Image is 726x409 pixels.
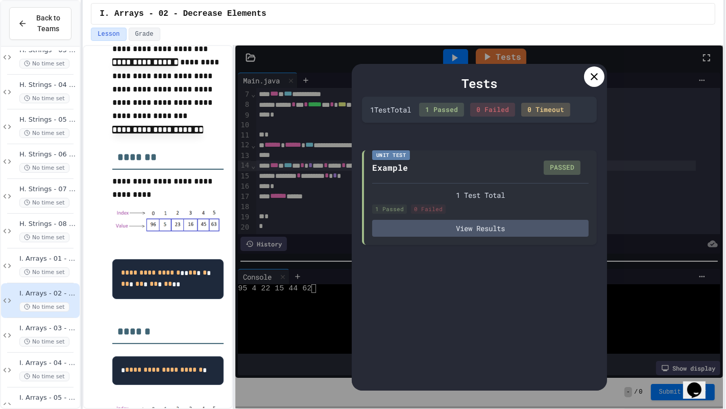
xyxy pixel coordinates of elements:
span: H. Strings - 07 - Remove [19,185,78,194]
span: No time set [19,163,69,173]
span: No time set [19,337,69,347]
iframe: chat widget [683,368,716,399]
span: I. Arrays - 02 - Decrease Elements [19,289,78,298]
span: No time set [19,267,69,277]
div: Example [372,162,408,174]
span: I. Arrays - 04 - Mean, Median [19,359,78,368]
div: PASSED [544,161,580,175]
span: I. Arrays - 01 - Return an Array [19,255,78,263]
button: View Results [372,220,589,237]
button: Lesson [91,28,126,41]
div: 0 Failed [470,103,515,117]
span: No time set [19,372,69,381]
div: 1 Test Total [370,104,411,115]
div: 1 Passed [372,204,407,214]
div: 0 Timeout [521,103,570,117]
span: H. Strings - 08 - Replace [19,220,78,229]
span: I. Arrays - 05 - Add Remove [19,394,78,402]
span: I. Arrays - 03 - Largest, Smallest [19,324,78,333]
span: H. Strings - 05 - Remove Last Character [19,116,78,124]
div: Tests [362,74,597,93]
span: No time set [19,233,69,242]
span: No time set [19,59,69,69]
span: H. Strings - 06 - Contains [19,150,78,159]
div: 1 Passed [419,103,464,117]
span: H. Strings - 03 - First A [19,46,78,55]
div: Unit Test [372,150,410,160]
button: Grade [129,28,160,41]
span: No time set [19,302,69,312]
span: H. Strings - 04 - Remove First Character [19,81,78,89]
span: I. Arrays - 02 - Decrease Elements [100,8,266,20]
span: No time set [19,128,69,138]
span: Back to Teams [33,13,63,34]
div: 1 Test Total [372,190,589,200]
div: 0 Failed [411,204,446,214]
span: No time set [19,94,69,103]
span: No time set [19,198,69,208]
